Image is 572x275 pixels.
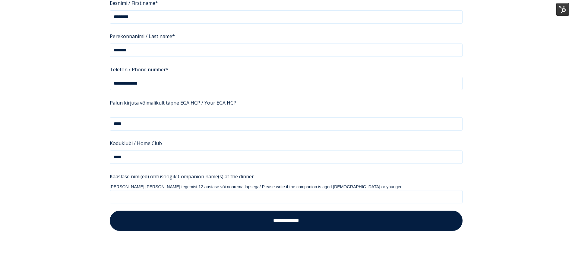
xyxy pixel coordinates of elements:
[110,184,463,190] legend: [PERSON_NAME] [PERSON_NAME] tegemist 12 aastase või noorema lapsega/ Please write if the companio...
[110,31,172,41] span: Perekonnanimi / Last name
[110,138,162,148] span: Koduklubi / Home Club
[110,171,254,182] span: Kaaslase nimi(ed) õhtusöögil/ Companion name(s) at the dinner
[556,3,569,16] img: HubSpot Tools Menu Toggle
[110,99,463,106] p: Palun kirjuta võimalikult täpne EGA HCP / Your EGA HCP
[110,64,166,75] span: Telefon / Phone number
